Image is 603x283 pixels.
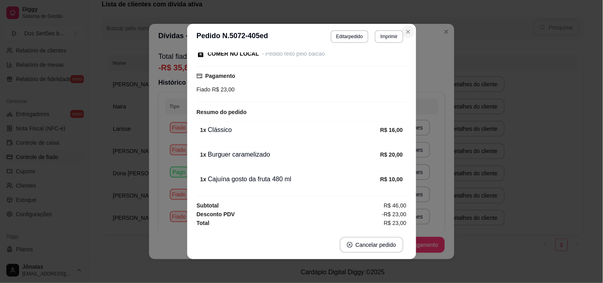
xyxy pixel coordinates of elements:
[402,25,415,38] button: Close
[384,201,407,210] span: R$ 46,00
[200,176,207,182] strong: 1 x
[380,151,403,158] strong: R$ 20,00
[380,127,403,133] strong: R$ 16,00
[197,220,209,226] strong: Total
[197,86,211,93] span: Fiado
[200,127,207,133] strong: 1 x
[200,150,380,159] div: Burguer caramelizado
[197,202,219,209] strong: Subtotal
[200,125,380,135] div: Clássico
[197,73,202,79] span: credit-card
[380,176,403,182] strong: R$ 10,00
[200,151,207,158] strong: 1 x
[211,86,235,93] span: R$ 23,00
[197,109,247,115] strong: Resumo do pedido
[197,30,268,43] h3: Pedido N. 5072-405ed
[206,73,235,79] strong: Pagamento
[200,174,380,184] div: Cajuína gosto da fruta 480 ml
[384,219,407,227] span: R$ 23,00
[197,211,235,217] strong: Desconto PDV
[262,50,325,58] div: - Pedido feito pelo balcão
[375,30,403,43] button: Imprimir
[382,210,406,219] span: -R$ 23,00
[331,30,368,43] button: Editarpedido
[208,50,259,58] div: COMER NO LOCAL
[347,242,353,248] span: close-circle
[340,237,403,253] button: close-circleCancelar pedido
